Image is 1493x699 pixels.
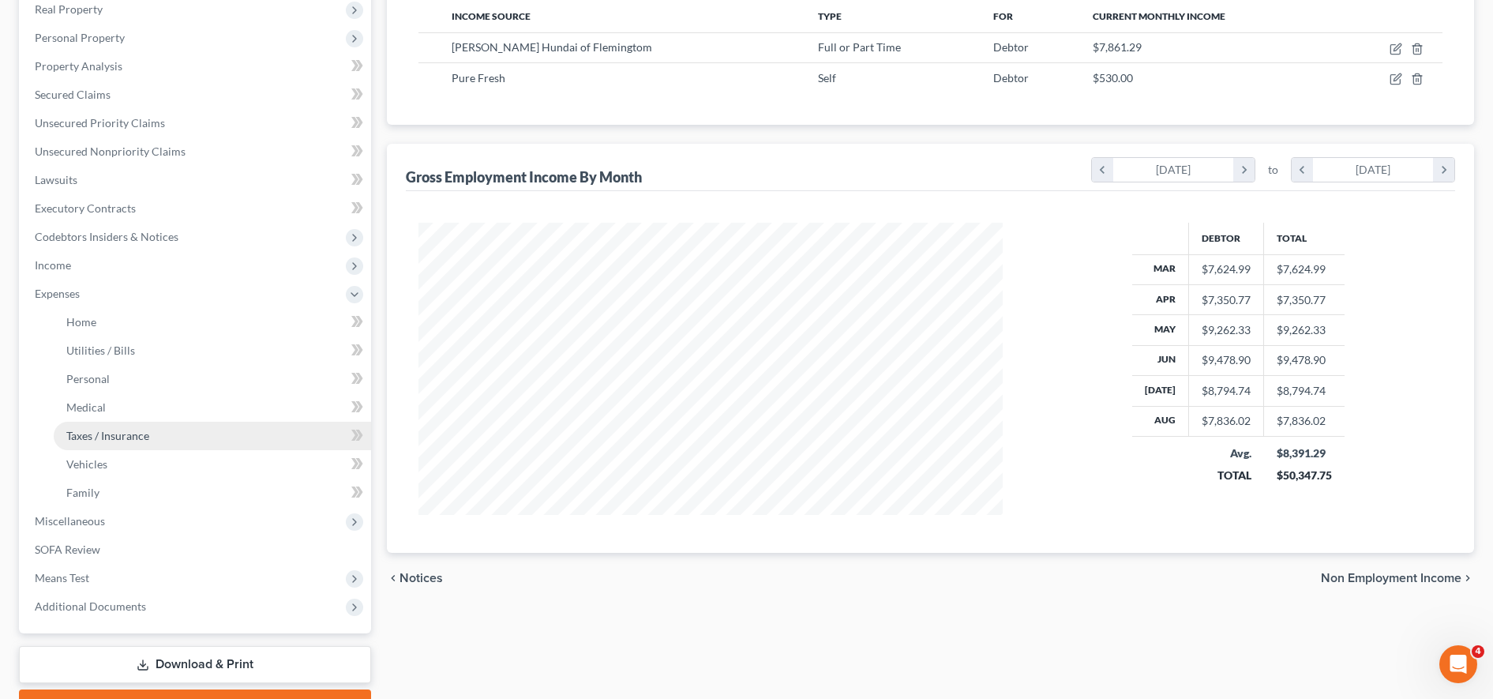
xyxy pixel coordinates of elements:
span: Unsecured Nonpriority Claims [35,145,186,158]
td: $8,794.74 [1264,376,1345,406]
div: [DATE] [1313,158,1434,182]
span: For [993,10,1013,22]
a: Secured Claims [22,81,371,109]
span: SOFA Review [35,543,100,556]
td: $7,836.02 [1264,406,1345,436]
span: $530.00 [1093,71,1133,85]
div: $7,836.02 [1202,413,1251,429]
span: 4 [1472,645,1484,658]
div: $7,624.99 [1202,261,1251,277]
span: Income Source [452,10,531,22]
div: $8,794.74 [1202,383,1251,399]
span: Personal Property [35,31,125,44]
span: Additional Documents [35,599,146,613]
span: Non Employment Income [1321,572,1461,584]
th: Debtor [1189,223,1264,254]
a: Property Analysis [22,52,371,81]
th: Mar [1132,254,1189,284]
span: Medical [66,400,106,414]
span: $7,861.29 [1093,40,1142,54]
i: chevron_right [1461,572,1474,584]
span: to [1268,162,1278,178]
div: $8,391.29 [1277,445,1332,461]
a: Unsecured Priority Claims [22,109,371,137]
th: [DATE] [1132,376,1189,406]
a: Taxes / Insurance [54,422,371,450]
span: Utilities / Bills [66,344,135,357]
th: Aug [1132,406,1189,436]
div: Gross Employment Income By Month [406,167,642,186]
span: Personal [66,372,110,385]
td: $9,262.33 [1264,315,1345,345]
a: Medical [54,393,371,422]
a: Family [54,479,371,507]
span: Unsecured Priority Claims [35,116,165,130]
a: Executory Contracts [22,194,371,223]
span: Lawsuits [35,173,77,186]
span: Current Monthly Income [1093,10,1225,22]
i: chevron_left [1292,158,1313,182]
div: $9,478.90 [1202,352,1251,368]
div: $9,262.33 [1202,322,1251,338]
div: [DATE] [1113,158,1234,182]
span: Expenses [35,287,80,300]
th: Apr [1132,284,1189,314]
a: Unsecured Nonpriority Claims [22,137,371,166]
th: Jun [1132,345,1189,375]
button: chevron_left Notices [387,572,443,584]
span: Debtor [993,71,1029,85]
span: [PERSON_NAME] Hundai of Flemingtom [452,40,652,54]
a: Download & Print [19,646,371,683]
i: chevron_right [1433,158,1454,182]
span: Family [66,486,99,499]
iframe: Intercom live chat [1439,645,1477,683]
th: Total [1264,223,1345,254]
span: Notices [400,572,443,584]
span: Means Test [35,571,89,584]
div: $7,350.77 [1202,292,1251,308]
span: Debtor [993,40,1029,54]
span: Miscellaneous [35,514,105,528]
td: $9,478.90 [1264,345,1345,375]
i: chevron_left [387,572,400,584]
span: Codebtors Insiders & Notices [35,230,178,243]
div: Avg. [1202,445,1251,461]
a: Utilities / Bills [54,336,371,365]
th: May [1132,315,1189,345]
button: Non Employment Income chevron_right [1321,572,1474,584]
div: TOTAL [1202,468,1251,483]
div: $50,347.75 [1277,468,1332,483]
a: Lawsuits [22,166,371,194]
span: Executory Contracts [35,201,136,215]
span: Vehicles [66,457,107,471]
i: chevron_left [1092,158,1113,182]
a: SOFA Review [22,536,371,564]
span: Property Analysis [35,59,122,73]
a: Personal [54,365,371,393]
span: Self [818,71,836,85]
a: Home [54,308,371,336]
span: Pure Fresh [452,71,505,85]
a: Vehicles [54,450,371,479]
span: Full or Part Time [818,40,901,54]
span: Type [818,10,842,22]
span: Taxes / Insurance [66,429,149,442]
span: Secured Claims [35,88,111,101]
td: $7,624.99 [1264,254,1345,284]
span: Income [35,258,71,272]
i: chevron_right [1233,158,1255,182]
td: $7,350.77 [1264,284,1345,314]
span: Real Property [35,2,103,16]
span: Home [66,315,96,329]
